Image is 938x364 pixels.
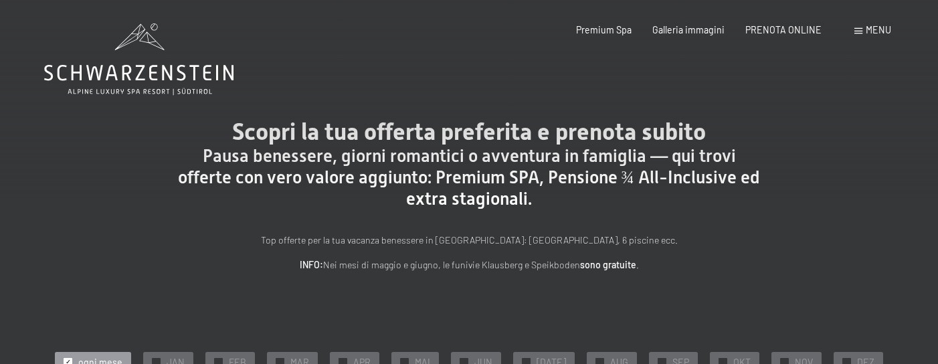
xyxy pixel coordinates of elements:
p: Nei mesi di maggio e giugno, le funivie Klausberg e Speikboden . [175,258,763,273]
strong: INFO: [300,259,323,270]
p: Top offerte per la tua vacanza benessere in [GEOGRAPHIC_DATA]: [GEOGRAPHIC_DATA], 6 piscine ecc. [175,233,763,248]
span: Menu [866,24,891,35]
strong: sono gratuite [580,259,636,270]
span: Scopri la tua offerta preferita e prenota subito [232,118,706,145]
a: Galleria immagini [652,24,725,35]
a: Premium Spa [576,24,632,35]
a: PRENOTA ONLINE [745,24,822,35]
span: Pausa benessere, giorni romantici o avventura in famiglia — qui trovi offerte con vero valore agg... [178,146,761,208]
